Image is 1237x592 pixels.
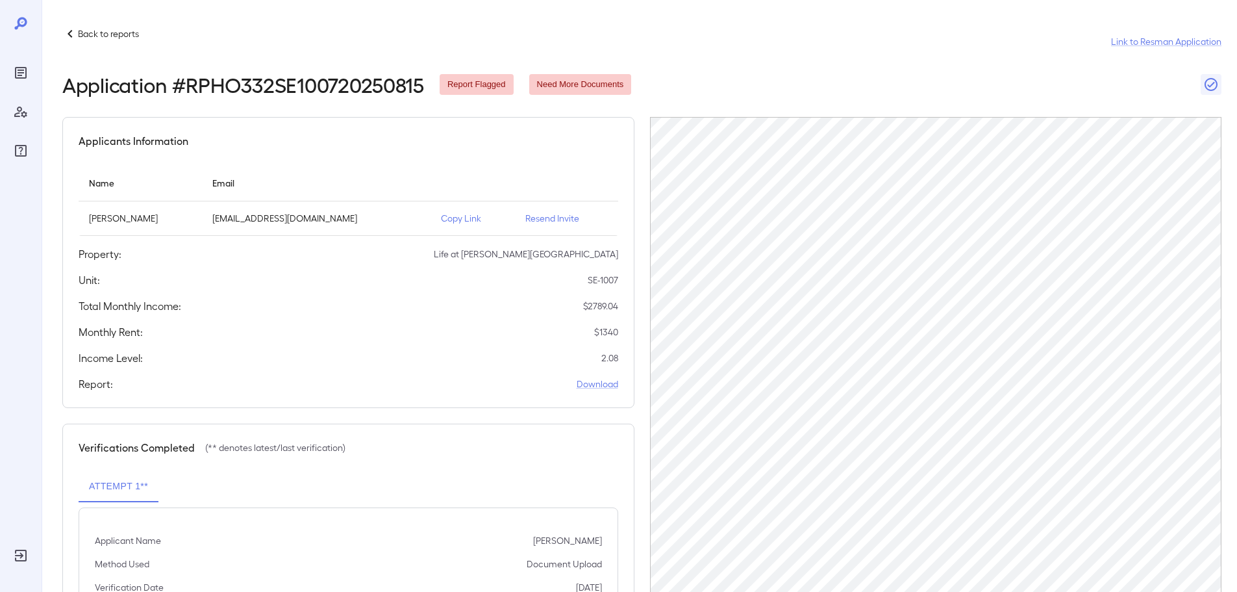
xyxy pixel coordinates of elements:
[601,352,618,365] p: 2.08
[10,101,31,122] div: Manage Users
[79,272,100,288] h5: Unit:
[89,212,192,225] p: [PERSON_NAME]
[95,534,161,547] p: Applicant Name
[79,471,158,502] button: Attempt 1**
[10,140,31,161] div: FAQ
[78,27,139,40] p: Back to reports
[79,133,188,149] h5: Applicants Information
[440,79,514,91] span: Report Flagged
[527,558,602,571] p: Document Upload
[202,164,431,201] th: Email
[79,324,143,340] h5: Monthly Rent:
[79,298,181,314] h5: Total Monthly Income:
[62,73,424,96] h2: Application # RPHO332SE100720250815
[79,164,618,236] table: simple table
[588,274,618,287] p: SE-1007
[79,164,202,201] th: Name
[10,62,31,83] div: Reports
[594,326,618,339] p: $ 1340
[79,440,195,456] h5: Verifications Completed
[529,79,632,91] span: Need More Documents
[1111,35,1221,48] a: Link to Resman Application
[79,246,121,262] h5: Property:
[583,300,618,313] p: $ 2789.04
[525,212,608,225] p: Resend Invite
[79,376,113,392] h5: Report:
[79,350,143,366] h5: Income Level:
[533,534,602,547] p: [PERSON_NAME]
[10,545,31,566] div: Log Out
[95,558,149,571] p: Method Used
[577,378,618,391] a: Download
[434,248,618,261] p: Life at [PERSON_NAME][GEOGRAPHIC_DATA]
[1201,74,1221,95] button: Close Report
[441,212,505,225] p: Copy Link
[205,441,345,454] p: (** denotes latest/last verification)
[212,212,420,225] p: [EMAIL_ADDRESS][DOMAIN_NAME]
